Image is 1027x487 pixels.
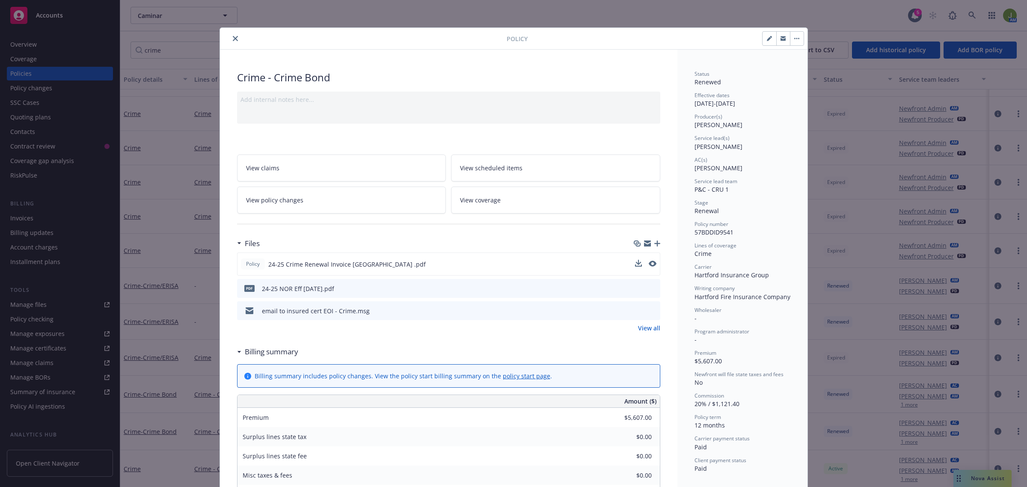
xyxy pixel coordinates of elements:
[695,70,709,77] span: Status
[649,284,657,293] button: preview file
[635,306,642,315] button: download file
[695,78,721,86] span: Renewed
[695,413,721,421] span: Policy term
[695,349,716,356] span: Premium
[695,242,736,249] span: Lines of coverage
[695,156,707,163] span: AC(s)
[695,271,769,279] span: Hartford Insurance Group
[695,293,790,301] span: Hartford Fire Insurance Company
[638,324,660,333] a: View all
[635,260,642,267] button: download file
[695,249,790,258] div: Crime
[243,452,307,460] span: Surplus lines state fee
[695,464,707,472] span: Paid
[240,95,657,104] div: Add internal notes here...
[695,185,729,193] span: P&C - CRU 1
[695,357,722,365] span: $5,607.00
[460,163,522,172] span: View scheduled items
[695,328,749,335] span: Program administrator
[695,92,790,108] div: [DATE] - [DATE]
[243,471,292,479] span: Misc taxes & fees
[268,260,426,269] span: 24-25 Crime Renewal Invoice [GEOGRAPHIC_DATA] .pdf
[695,400,739,408] span: 20% / $1,121.40
[695,435,750,442] span: Carrier payment status
[237,238,260,249] div: Files
[601,469,657,482] input: 0.00
[695,143,742,151] span: [PERSON_NAME]
[246,196,303,205] span: View policy changes
[230,33,240,44] button: close
[245,238,260,249] h3: Files
[695,306,721,314] span: Wholesaler
[695,178,737,185] span: Service lead team
[695,121,742,129] span: [PERSON_NAME]
[245,346,298,357] h3: Billing summary
[649,261,656,267] button: preview file
[695,392,724,399] span: Commission
[262,284,334,293] div: 24-25 NOR Eff [DATE].pdf
[649,306,657,315] button: preview file
[243,413,269,422] span: Premium
[451,187,660,214] a: View coverage
[695,371,784,378] span: Newfront will file state taxes and fees
[507,34,528,43] span: Policy
[695,378,703,386] span: No
[237,346,298,357] div: Billing summary
[635,284,642,293] button: download file
[237,187,446,214] a: View policy changes
[237,154,446,181] a: View claims
[695,134,730,142] span: Service lead(s)
[695,314,697,322] span: -
[601,411,657,424] input: 0.00
[695,113,722,120] span: Producer(s)
[695,285,735,292] span: Writing company
[649,260,656,269] button: preview file
[695,199,708,206] span: Stage
[244,285,255,291] span: pdf
[244,260,261,268] span: Policy
[601,450,657,463] input: 0.00
[695,421,725,429] span: 12 months
[695,443,707,451] span: Paid
[262,306,370,315] div: email to insured cert EOI - Crime.msg
[695,164,742,172] span: [PERSON_NAME]
[635,260,642,269] button: download file
[695,457,746,464] span: Client payment status
[451,154,660,181] a: View scheduled items
[246,163,279,172] span: View claims
[695,228,733,236] span: 57BDDID9541
[237,70,660,85] div: Crime - Crime Bond
[255,371,552,380] div: Billing summary includes policy changes. View the policy start billing summary on the .
[695,263,712,270] span: Carrier
[695,92,730,99] span: Effective dates
[503,372,550,380] a: policy start page
[460,196,501,205] span: View coverage
[243,433,306,441] span: Surplus lines state tax
[601,431,657,443] input: 0.00
[624,397,656,406] span: Amount ($)
[695,220,728,228] span: Policy number
[695,336,697,344] span: -
[695,207,719,215] span: Renewal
